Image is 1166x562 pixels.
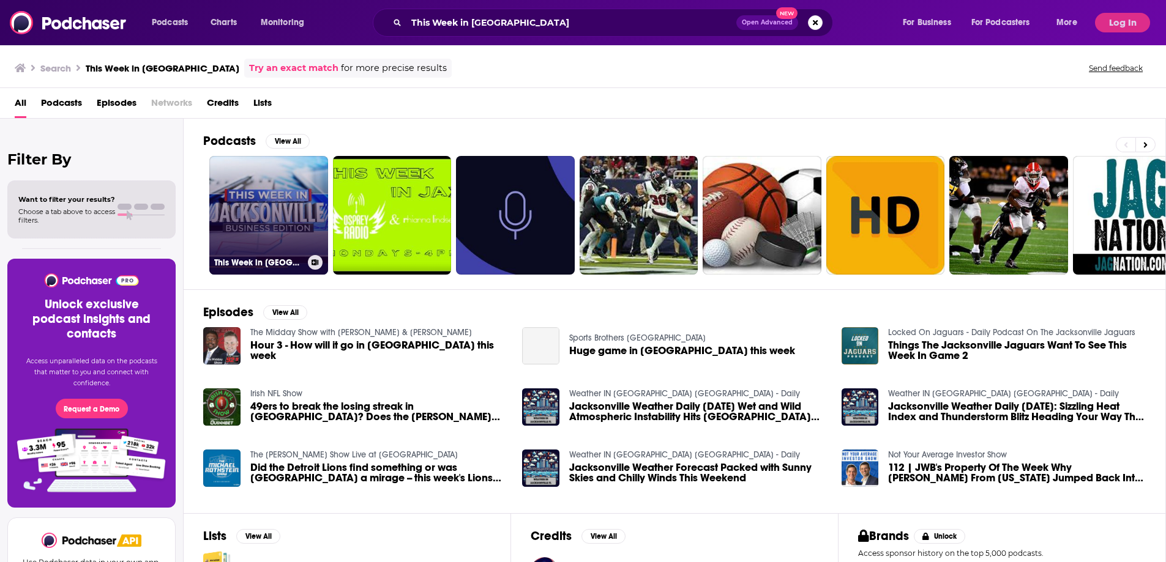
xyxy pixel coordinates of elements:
[522,449,559,487] img: Jacksonville Weather Forecast Packed with Sunny Skies and Chilly Winds This Weekend
[86,62,239,74] h3: This Week in [GEOGRAPHIC_DATA]
[384,9,845,37] div: Search podcasts, credits, & more...
[97,93,136,118] a: Episodes
[842,449,879,487] img: 112 | JWB's Property Of The Week Why Jen From California Jumped Back Into The Jacksonville Market...
[894,13,966,32] button: open menu
[152,14,188,31] span: Podcasts
[250,340,508,361] span: Hour 3 - How will it go in [GEOGRAPHIC_DATA] this week
[1095,13,1150,32] button: Log In
[18,195,115,204] span: Want to filter your results?
[903,14,951,31] span: For Business
[214,257,303,268] h3: This Week in [GEOGRAPHIC_DATA]: Business Edition
[531,528,572,544] h2: Credits
[143,13,204,32] button: open menu
[252,13,320,32] button: open menu
[842,388,879,426] img: Jacksonville Weather Daily 06/28/25: Sizzling Heat Index and Thunderstorm Blitz Heading Your Way ...
[250,388,302,399] a: Irish NFL Show
[203,133,310,149] a: PodcastsView All
[203,388,241,426] img: 49ers to break the losing streak in Jacksonville? Does the Josh Dobbs storyline continue this week?
[203,528,226,544] h2: Lists
[250,401,508,422] span: 49ers to break the losing streak in [GEOGRAPHIC_DATA]? Does the [PERSON_NAME] storyline continue ...
[971,14,1030,31] span: For Podcasters
[569,401,827,422] a: Jacksonville Weather Daily 09/09/25 Wet and Wild Atmospheric Instability Hits Northeast Florida T...
[569,462,827,483] a: Jacksonville Weather Forecast Packed with Sunny Skies and Chilly Winds This Weekend
[250,340,508,361] a: Hour 3 - How will it go in Jacksonville this week
[56,399,128,418] button: Request a Demo
[776,7,798,19] span: New
[22,356,161,389] p: Access unparalleled data on the podcasts that matter to you and connect with confidence.
[207,93,239,118] a: Credits
[18,207,115,224] span: Choose a tab above to access filters.
[250,449,458,460] a: The Michael Rothstein Show Live at Regents Field
[914,529,966,544] button: Unlock
[250,462,508,483] a: Did the Detroit Lions find something or was Jacksonville a mirage -- this week's Lions Mailbag
[250,462,508,483] span: Did the Detroit Lions find something or was [GEOGRAPHIC_DATA] a mirage -- this week's Lions Mailbag
[203,305,307,320] a: EpisodesView All
[263,305,307,320] button: View All
[10,11,127,34] img: Podchaser - Follow, Share and Rate Podcasts
[40,62,71,74] h3: Search
[203,133,256,149] h2: Podcasts
[41,93,82,118] a: Podcasts
[842,327,879,364] img: Things The Jacksonville Jaguars Want To See This Week In Game 2
[569,388,800,399] a: Weather IN Jacksonville FL - Daily
[522,388,559,426] img: Jacksonville Weather Daily 09/09/25 Wet and Wild Atmospheric Instability Hits Northeast Florida T...
[42,533,118,548] img: Podchaser - Follow, Share and Rate Podcasts
[858,549,1146,558] p: Access sponsor history on the top 5,000 podcasts.
[203,449,241,487] img: Did the Detroit Lions find something or was Jacksonville a mirage -- this week's Lions Mailbag
[341,61,447,75] span: for more precise results
[742,20,793,26] span: Open Advanced
[569,449,800,460] a: Weather IN Jacksonville FL - Daily
[569,401,827,422] span: Jacksonville Weather Daily [DATE] Wet and Wild Atmospheric Instability Hits [GEOGRAPHIC_DATA][US_...
[203,327,241,364] img: Hour 3 - How will it go in Jacksonville this week
[261,14,304,31] span: Monitoring
[406,13,736,32] input: Search podcasts, credits, & more...
[15,93,26,118] span: All
[569,346,795,356] a: Huge game in Jacksonville this week
[151,93,192,118] span: Networks
[209,156,328,275] a: This Week in [GEOGRAPHIC_DATA]: Business Edition
[1056,14,1077,31] span: More
[888,340,1146,361] a: Things The Jacksonville Jaguars Want To See This Week In Game 2
[7,150,176,168] h2: Filter By
[888,449,1007,460] a: Not Your Average Investor Show
[253,93,272,118] span: Lists
[522,327,559,364] a: Huge game in Jacksonville this week
[888,388,1119,399] a: Weather IN Jacksonville FL - Daily
[888,401,1146,422] span: Jacksonville Weather Daily [DATE]: Sizzling Heat Index and Thunderstorm Blitz Heading Your Way Th...
[236,529,280,544] button: View All
[888,401,1146,422] a: Jacksonville Weather Daily 06/28/25: Sizzling Heat Index and Thunderstorm Blitz Heading Your Way ...
[963,13,1048,32] button: open menu
[531,528,626,544] a: CreditsView All
[569,333,706,343] a: Sports Brothers Atlanta
[43,273,140,287] img: Podchaser - Follow, Share and Rate Podcasts
[888,327,1135,338] a: Locked On Jaguars - Daily Podcast On The Jacksonville Jaguars
[888,462,1146,483] a: 112 | JWB's Property Of The Week Why Jen From California Jumped Back Into The Jacksonville Market...
[858,528,909,544] h2: Brands
[1085,63,1146,73] button: Send feedback
[203,305,253,320] h2: Episodes
[581,529,626,544] button: View All
[22,297,161,341] h3: Unlock exclusive podcast insights and contacts
[117,534,141,547] img: Podchaser API banner
[888,462,1146,483] span: 112 | JWB's Property Of The Week Why [PERSON_NAME] From [US_STATE] Jumped Back Into The Jacksonvi...
[13,428,170,493] img: Pro Features
[250,401,508,422] a: 49ers to break the losing streak in Jacksonville? Does the Josh Dobbs storyline continue this week?
[211,14,237,31] span: Charts
[1048,13,1093,32] button: open menu
[569,346,795,356] span: Huge game in [GEOGRAPHIC_DATA] this week
[203,13,244,32] a: Charts
[249,61,338,75] a: Try an exact match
